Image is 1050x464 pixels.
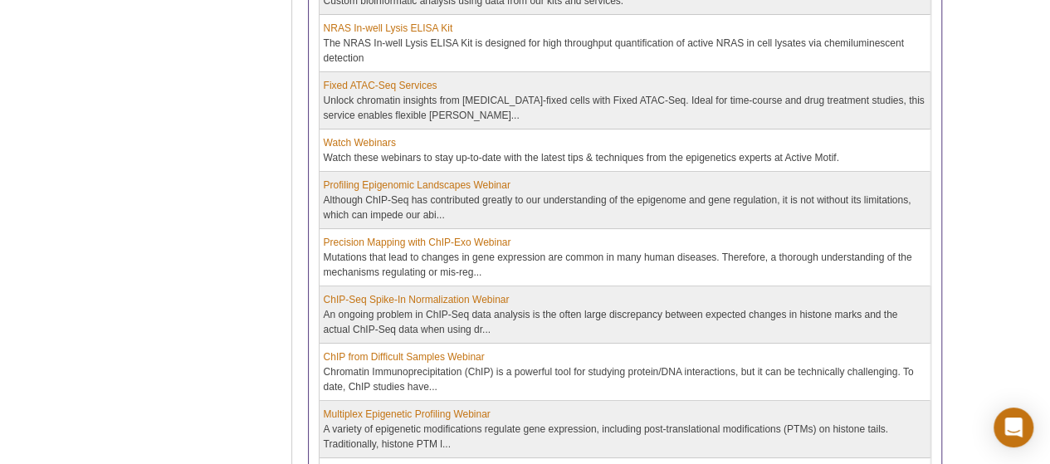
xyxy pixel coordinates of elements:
a: Multiplex Epigenetic Profiling Webinar [324,407,491,422]
a: Profiling Epigenomic Landscapes Webinar [324,178,510,193]
td: Watch these webinars to stay up-to-date with the latest tips & techniques from the epigenetics ex... [320,129,930,172]
a: Precision Mapping with ChIP-Exo Webinar [324,235,511,250]
td: A variety of epigenetic modifications regulate gene expression, including post-translational modi... [320,401,930,458]
td: The NRAS In-well Lysis ELISA Kit is designed for high throughput quantification of active NRAS in... [320,15,930,72]
td: Chromatin Immunoprecipitation (ChIP) is a powerful tool for studying protein/DNA interactions, bu... [320,344,930,401]
a: NRAS In-well Lysis ELISA Kit [324,21,453,36]
a: ChIP-Seq Spike-In Normalization Webinar [324,292,510,307]
a: Fixed ATAC-Seq Services [324,78,437,93]
td: Unlock chromatin insights from [MEDICAL_DATA]-fixed cells with Fixed ATAC-Seq. Ideal for time-cou... [320,72,930,129]
a: ChIP from Difficult Samples Webinar [324,349,485,364]
div: Open Intercom Messenger [994,408,1033,447]
td: Although ChIP-Seq has contributed greatly to our understanding of the epigenome and gene regulati... [320,172,930,229]
td: Mutations that lead to changes in gene expression are common in many human diseases. Therefore, a... [320,229,930,286]
td: An ongoing problem in ChIP-Seq data analysis is the often large discrepancy between expected chan... [320,286,930,344]
a: Watch Webinars [324,135,396,150]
